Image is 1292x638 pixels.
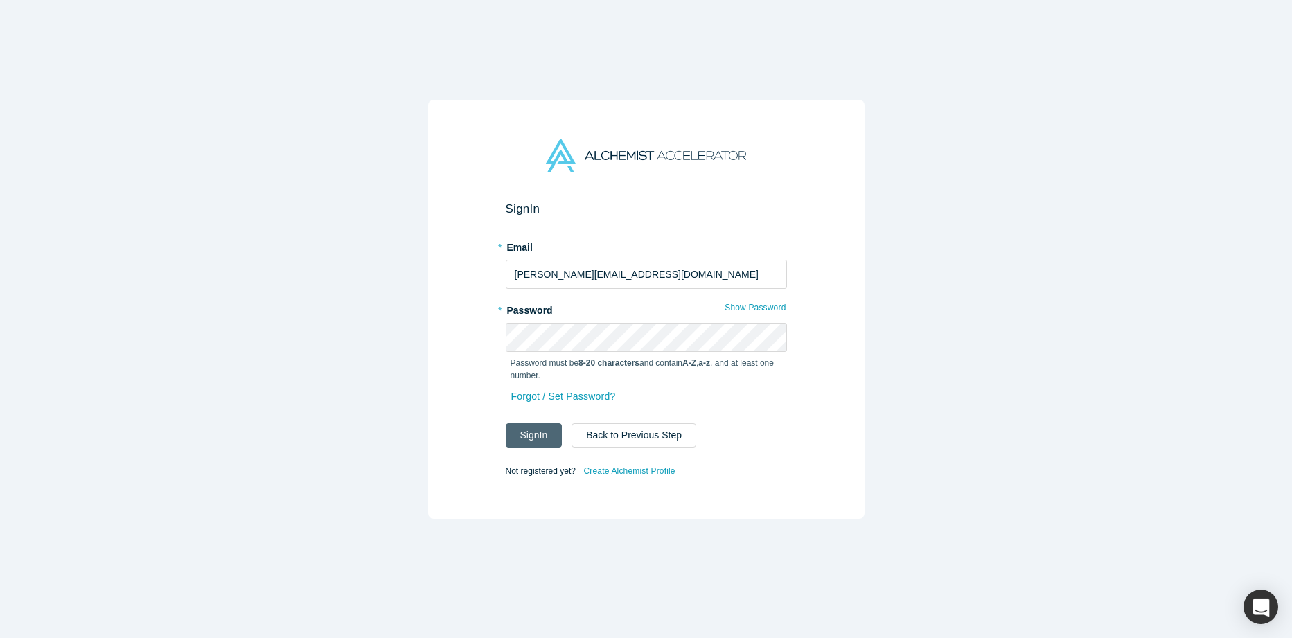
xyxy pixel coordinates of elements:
[511,357,782,382] p: Password must be and contain , , and at least one number.
[506,202,787,216] h2: Sign In
[506,423,563,448] button: SignIn
[578,358,639,368] strong: 8-20 characters
[506,236,787,255] label: Email
[724,299,786,317] button: Show Password
[546,139,745,172] img: Alchemist Accelerator Logo
[698,358,710,368] strong: a-z
[506,299,787,318] label: Password
[511,384,617,409] a: Forgot / Set Password?
[583,462,675,480] a: Create Alchemist Profile
[506,466,576,476] span: Not registered yet?
[682,358,696,368] strong: A-Z
[572,423,696,448] button: Back to Previous Step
